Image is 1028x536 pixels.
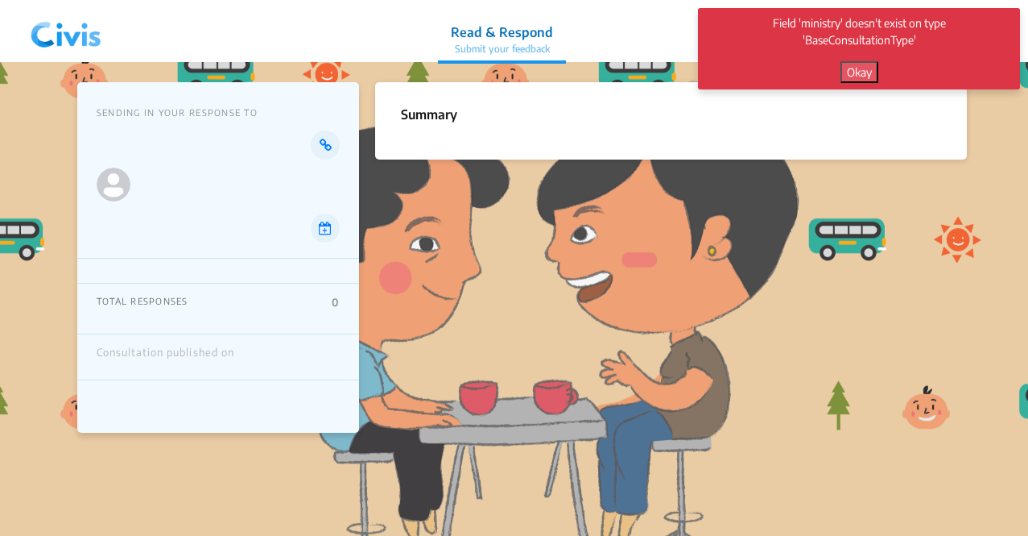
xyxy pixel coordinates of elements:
div: Consultation published on [97,347,234,368]
p: Field 'ministry' doesn't exist on type 'BaseConsultationType' [718,15,1000,48]
p: Summary [401,105,457,124]
p: SENDING IN YOUR RESPONSE TO [97,107,340,118]
button: Okay [840,61,878,83]
p: Read & Respond [451,23,553,42]
img: navlogo.png [24,7,108,56]
p: 0 [332,296,339,309]
p: TOTAL RESPONSES [97,296,188,309]
p: Submit your feedback [451,42,553,56]
img: Ministry logo [97,168,130,202]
